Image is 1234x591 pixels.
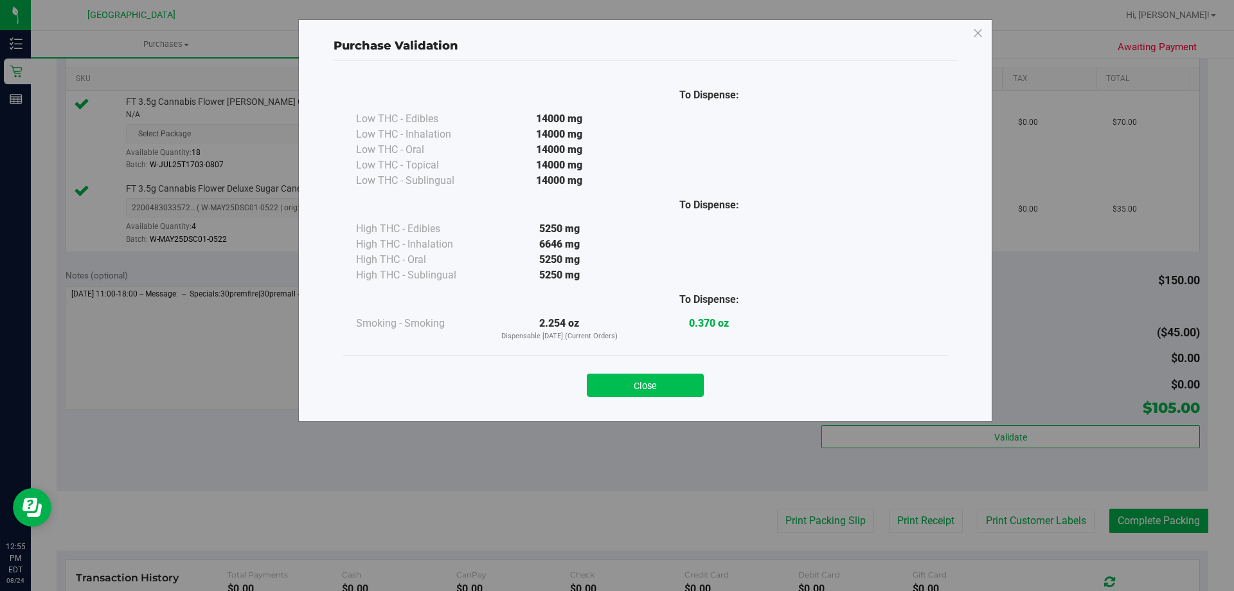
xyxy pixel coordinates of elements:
[356,268,485,283] div: High THC - Sublingual
[356,142,485,158] div: Low THC - Oral
[356,111,485,127] div: Low THC - Edibles
[485,158,634,173] div: 14000 mg
[485,111,634,127] div: 14000 mg
[485,127,634,142] div: 14000 mg
[356,252,485,268] div: High THC - Oral
[634,197,784,213] div: To Dispense:
[356,316,485,331] div: Smoking - Smoking
[13,488,51,527] iframe: Resource center
[356,127,485,142] div: Low THC - Inhalation
[356,173,485,188] div: Low THC - Sublingual
[485,316,634,342] div: 2.254 oz
[689,317,729,329] strong: 0.370 oz
[334,39,458,53] span: Purchase Validation
[356,221,485,237] div: High THC - Edibles
[485,252,634,268] div: 5250 mg
[485,237,634,252] div: 6646 mg
[485,142,634,158] div: 14000 mg
[485,221,634,237] div: 5250 mg
[485,268,634,283] div: 5250 mg
[587,374,704,397] button: Close
[356,158,485,173] div: Low THC - Topical
[634,292,784,307] div: To Dispense:
[634,87,784,103] div: To Dispense:
[485,331,634,342] p: Dispensable [DATE] (Current Orders)
[485,173,634,188] div: 14000 mg
[356,237,485,252] div: High THC - Inhalation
